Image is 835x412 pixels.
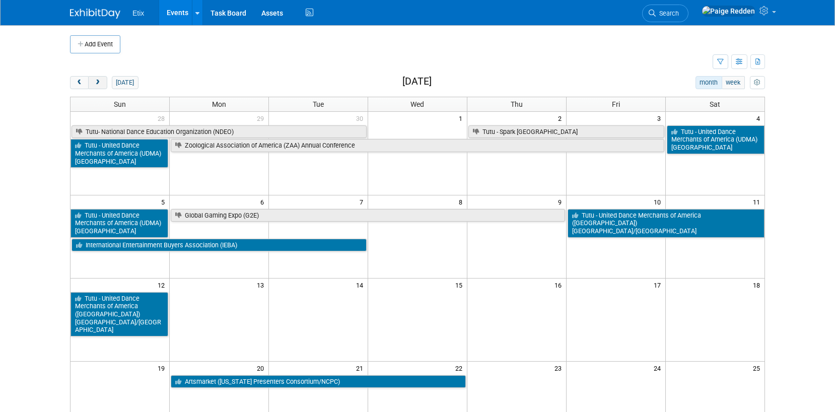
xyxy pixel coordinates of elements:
i: Personalize Calendar [754,80,760,86]
a: Tutu - United Dance Merchants of America (UDMA) [GEOGRAPHIC_DATA] [667,125,764,154]
span: 11 [752,195,764,208]
span: 5 [160,195,169,208]
span: Mon [212,100,226,108]
span: 20 [256,362,268,374]
span: 9 [557,195,566,208]
a: International Entertainment Buyers Association (IEBA) [72,239,367,252]
span: 18 [752,279,764,291]
span: Fri [612,100,620,108]
span: 29 [256,112,268,124]
a: Search [642,5,688,22]
span: 2 [557,112,566,124]
span: Thu [511,100,523,108]
button: myCustomButton [750,76,765,89]
span: Etix [132,9,144,17]
span: Sat [710,100,720,108]
span: 3 [656,112,665,124]
span: 25 [752,362,764,374]
button: week [722,76,745,89]
span: Search [656,10,679,17]
button: prev [70,76,89,89]
a: Tutu- National Dance Education Organization (NDEO) [72,125,367,139]
span: Tue [313,100,324,108]
a: Tutu - United Dance Merchants of America ([GEOGRAPHIC_DATA]) [GEOGRAPHIC_DATA]/[GEOGRAPHIC_DATA] [568,209,764,238]
a: Tutu - United Dance Merchants of America ([GEOGRAPHIC_DATA]) [GEOGRAPHIC_DATA]/[GEOGRAPHIC_DATA] [71,292,168,337]
a: Tutu - United Dance Merchants of America (UDMA) [GEOGRAPHIC_DATA] [71,209,168,238]
span: 13 [256,279,268,291]
span: 17 [653,279,665,291]
span: 24 [653,362,665,374]
span: 30 [355,112,368,124]
a: Tutu - United Dance Merchants of America (UDMA) [GEOGRAPHIC_DATA] [71,139,168,168]
span: Wed [410,100,424,108]
button: Add Event [70,35,120,53]
button: next [88,76,107,89]
button: month [695,76,722,89]
button: [DATE] [112,76,138,89]
span: 21 [355,362,368,374]
span: Sun [114,100,126,108]
a: Tutu - Spark [GEOGRAPHIC_DATA] [468,125,664,139]
span: 8 [458,195,467,208]
span: 4 [755,112,764,124]
span: 15 [454,279,467,291]
a: Artsmarket ([US_STATE] Presenters Consortium/NCPC) [171,375,466,388]
span: 1 [458,112,467,124]
span: 19 [157,362,169,374]
span: 7 [359,195,368,208]
span: 10 [653,195,665,208]
img: Paige Redden [702,6,755,17]
a: Zoological Association of America (ZAA) Annual Conference [171,139,664,152]
h2: [DATE] [402,76,432,87]
img: ExhibitDay [70,9,120,19]
span: 14 [355,279,368,291]
span: 28 [157,112,169,124]
span: 12 [157,279,169,291]
a: Global Gaming Expo (G2E) [171,209,565,222]
span: 6 [259,195,268,208]
span: 22 [454,362,467,374]
span: 16 [553,279,566,291]
span: 23 [553,362,566,374]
